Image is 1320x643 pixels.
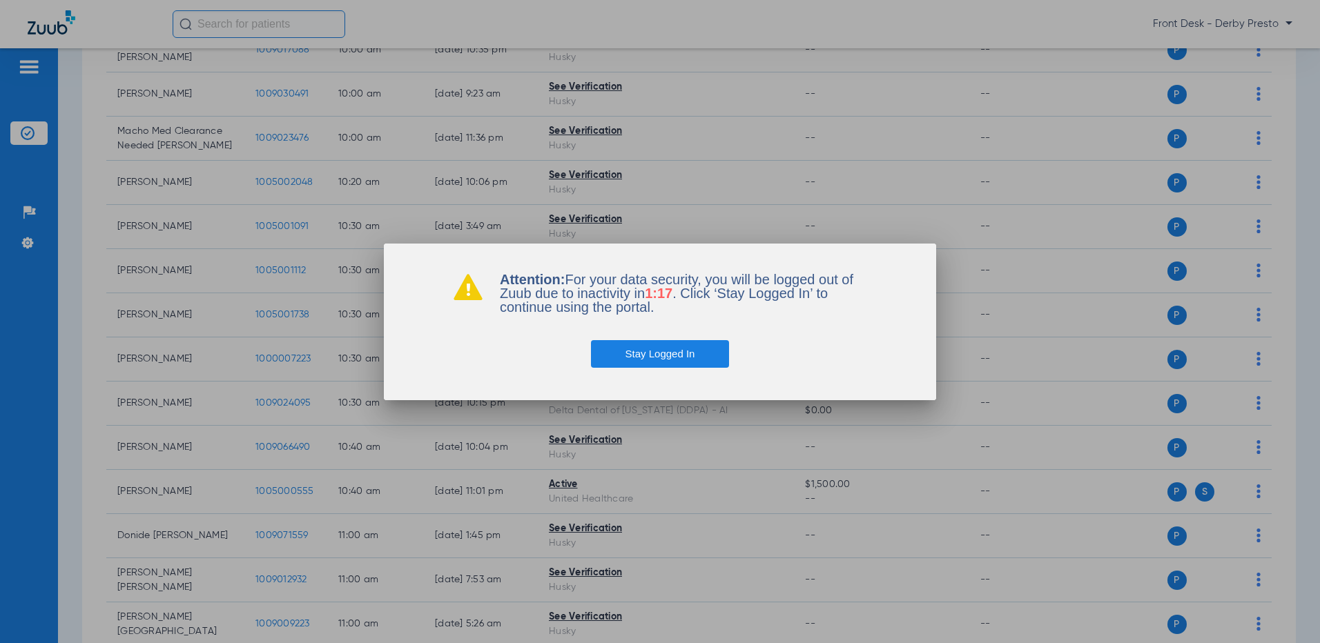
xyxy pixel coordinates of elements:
p: For your data security, you will be logged out of Zuub due to inactivity in . Click ‘Stay Logged ... [500,273,867,314]
iframe: Chat Widget [1251,577,1320,643]
button: Stay Logged In [591,340,730,368]
b: Attention: [500,272,565,287]
span: 1:17 [645,286,672,301]
img: warning [453,273,483,300]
